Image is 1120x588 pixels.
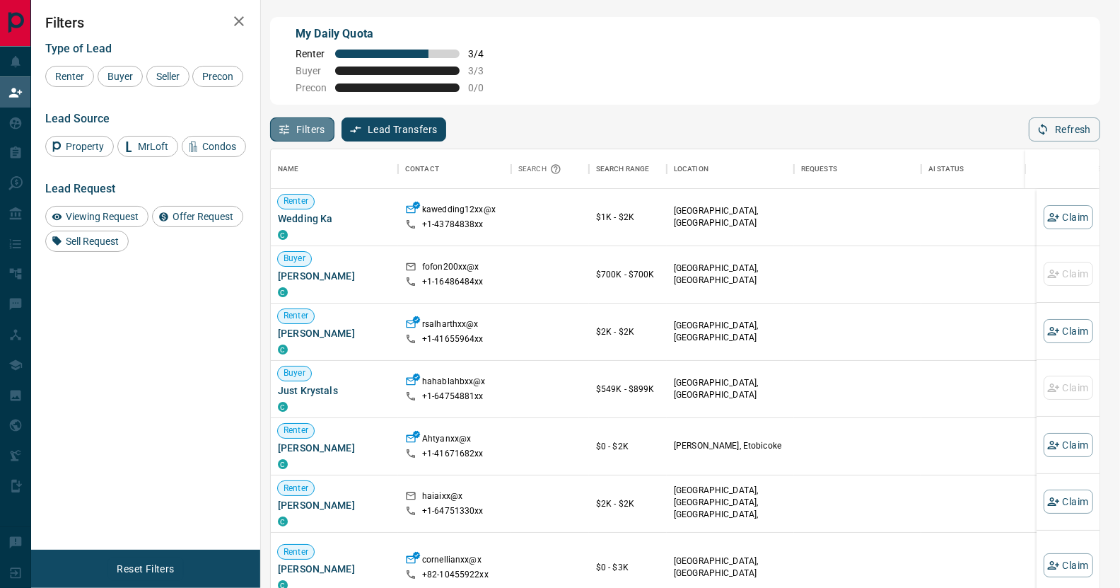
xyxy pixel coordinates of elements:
span: [PERSON_NAME] [278,326,391,340]
div: Sell Request [45,231,129,252]
button: Claim [1044,319,1093,343]
button: Reset Filters [107,557,183,581]
span: Property [61,141,109,152]
button: Lead Transfers [342,117,447,142]
p: My Daily Quota [296,25,499,42]
p: kawedding12xx@x [422,204,496,219]
span: Buyer [296,65,327,76]
div: condos.ca [278,402,288,412]
div: condos.ca [278,230,288,240]
span: Renter [278,310,314,322]
span: Wedding Ka [278,212,391,226]
div: condos.ca [278,517,288,526]
div: Search Range [589,149,667,189]
span: Renter [278,425,314,437]
button: Claim [1044,433,1093,457]
p: Ahtyanxx@x [422,433,471,448]
span: Renter [296,48,327,59]
p: rsalharthxx@x [422,318,479,333]
span: MrLoft [133,141,173,152]
div: Requests [794,149,921,189]
p: +1- 64751330xx [422,505,484,517]
button: Filters [270,117,334,142]
p: +1- 41671682xx [422,448,484,460]
p: [GEOGRAPHIC_DATA], [GEOGRAPHIC_DATA] [674,263,787,287]
span: [PERSON_NAME] [278,498,391,512]
div: Contact [398,149,511,189]
div: Renter [45,66,94,87]
span: Offer Request [168,211,238,222]
p: $0 - $2K [596,440,660,453]
span: Buyer [278,367,311,379]
p: [GEOGRAPHIC_DATA], [GEOGRAPHIC_DATA], [GEOGRAPHIC_DATA], [GEOGRAPHIC_DATA] | [GEOGRAPHIC_DATA] [674,485,787,546]
span: Just Krystals [278,384,391,398]
span: [PERSON_NAME] [278,269,391,283]
div: Viewing Request [45,206,148,227]
span: Buyer [278,253,311,265]
span: Renter [278,483,314,495]
p: cornellianxx@x [422,554,482,569]
p: $700K - $700K [596,268,660,281]
div: condos.ca [278,459,288,469]
span: 0 / 0 [468,82,499,93]
button: Claim [1044,490,1093,514]
p: [PERSON_NAME], Etobicoke [674,440,787,452]
span: [PERSON_NAME] [278,441,391,455]
span: Renter [278,546,314,558]
p: +1- 64754881xx [422,391,484,403]
p: +82- 10455922xx [422,569,489,581]
div: Location [667,149,794,189]
span: Seller [151,71,185,82]
div: Offer Request [152,206,243,227]
div: AI Status [921,149,1077,189]
p: hahablahbxx@x [422,376,486,391]
div: Precon [192,66,243,87]
button: Claim [1044,553,1093,577]
span: Lead Source [45,112,110,125]
div: Location [674,149,708,189]
button: Refresh [1029,117,1100,142]
p: [GEOGRAPHIC_DATA], [GEOGRAPHIC_DATA] [674,555,787,580]
div: Name [271,149,398,189]
span: Sell Request [61,236,124,247]
p: +1- 43784838xx [422,219,484,231]
div: Property [45,136,114,157]
span: Precon [296,82,327,93]
p: $1K - $2K [596,211,660,224]
div: Name [278,149,299,189]
div: Requests [801,149,837,189]
span: Buyer [103,71,138,82]
p: fofon200xx@x [422,261,479,276]
span: Renter [278,195,314,207]
h2: Filters [45,14,246,31]
span: Type of Lead [45,42,112,55]
div: Contact [405,149,439,189]
div: condos.ca [278,345,288,354]
span: Condos [197,141,241,152]
span: 3 / 4 [468,48,499,59]
p: [GEOGRAPHIC_DATA], [GEOGRAPHIC_DATA] [674,377,787,401]
div: Seller [146,66,189,87]
div: Search Range [596,149,650,189]
span: [PERSON_NAME] [278,562,391,576]
p: $549K - $899K [596,383,660,396]
p: $0 - $3K [596,561,660,574]
div: AI Status [928,149,964,189]
p: haiaixx@x [422,490,462,505]
div: Search [518,149,565,189]
p: [GEOGRAPHIC_DATA], [GEOGRAPHIC_DATA] [674,205,787,229]
button: Claim [1044,205,1093,229]
span: Lead Request [45,182,115,195]
span: 3 / 3 [468,65,499,76]
p: +1- 16486484xx [422,276,484,288]
span: Renter [50,71,89,82]
span: Viewing Request [61,211,144,222]
p: +1- 41655964xx [422,333,484,345]
p: [GEOGRAPHIC_DATA], [GEOGRAPHIC_DATA] [674,320,787,344]
div: MrLoft [117,136,178,157]
span: Precon [197,71,238,82]
div: Condos [182,136,246,157]
p: $2K - $2K [596,325,660,338]
div: condos.ca [278,287,288,297]
p: $2K - $2K [596,497,660,510]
